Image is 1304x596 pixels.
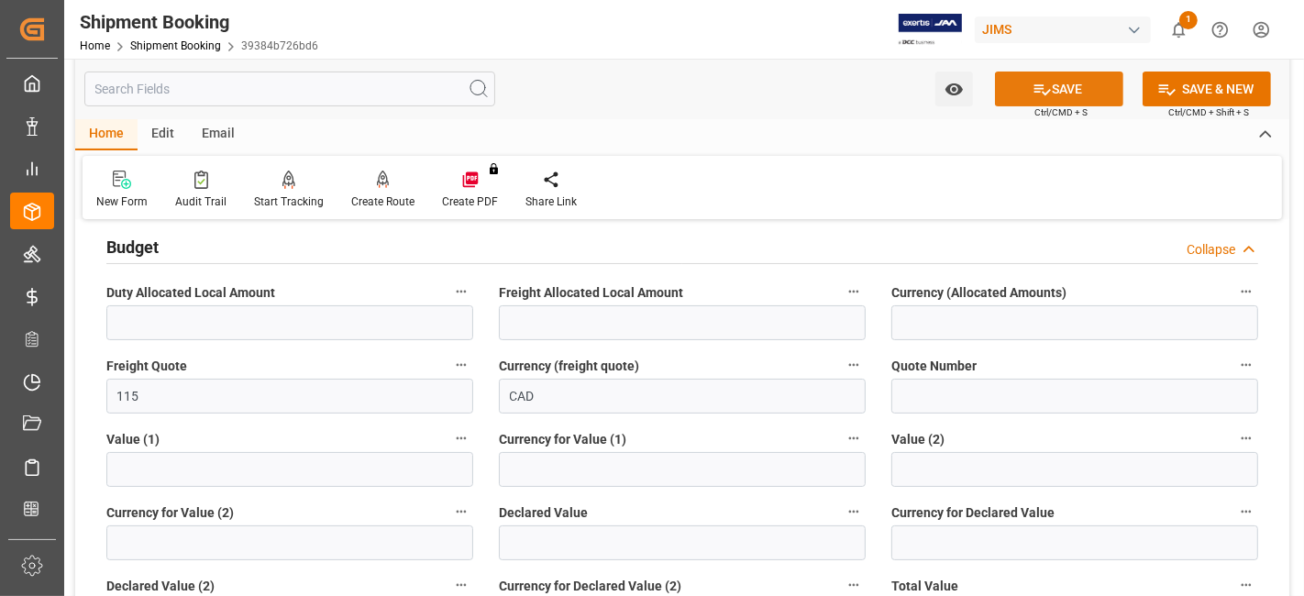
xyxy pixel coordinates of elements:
[1234,426,1258,450] button: Value (2)
[130,39,221,52] a: Shipment Booking
[525,193,577,210] div: Share Link
[75,119,138,150] div: Home
[891,430,945,449] span: Value (2)
[842,500,866,524] button: Declared Value
[1234,500,1258,524] button: Currency for Declared Value
[499,430,626,449] span: Currency for Value (1)
[449,280,473,304] button: Duty Allocated Local Amount
[106,235,159,259] h2: Budget
[138,119,188,150] div: Edit
[499,503,588,523] span: Declared Value
[1179,11,1198,29] span: 1
[891,357,977,376] span: Quote Number
[935,72,973,106] button: open menu
[106,357,187,376] span: Freight Quote
[80,8,318,36] div: Shipment Booking
[449,353,473,377] button: Freight Quote
[499,577,681,596] span: Currency for Declared Value (2)
[1158,9,1199,50] button: show 1 new notifications
[106,503,234,523] span: Currency for Value (2)
[995,72,1123,106] button: SAVE
[96,193,148,210] div: New Form
[499,283,683,303] span: Freight Allocated Local Amount
[1143,72,1271,106] button: SAVE & NEW
[975,12,1158,47] button: JIMS
[1234,280,1258,304] button: Currency (Allocated Amounts)
[1234,353,1258,377] button: Quote Number
[106,430,160,449] span: Value (1)
[175,193,227,210] div: Audit Trail
[1168,105,1249,119] span: Ctrl/CMD + Shift + S
[449,500,473,524] button: Currency for Value (2)
[842,426,866,450] button: Currency for Value (1)
[351,193,414,210] div: Create Route
[975,17,1151,43] div: JIMS
[842,353,866,377] button: Currency (freight quote)
[80,39,110,52] a: Home
[891,283,1066,303] span: Currency (Allocated Amounts)
[899,14,962,46] img: Exertis%20JAM%20-%20Email%20Logo.jpg_1722504956.jpg
[106,283,275,303] span: Duty Allocated Local Amount
[499,357,639,376] span: Currency (freight quote)
[84,72,495,106] input: Search Fields
[842,280,866,304] button: Freight Allocated Local Amount
[1034,105,1088,119] span: Ctrl/CMD + S
[449,426,473,450] button: Value (1)
[1199,9,1241,50] button: Help Center
[891,577,958,596] span: Total Value
[254,193,324,210] div: Start Tracking
[891,503,1055,523] span: Currency for Declared Value
[1187,240,1235,259] div: Collapse
[188,119,249,150] div: Email
[106,577,215,596] span: Declared Value (2)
